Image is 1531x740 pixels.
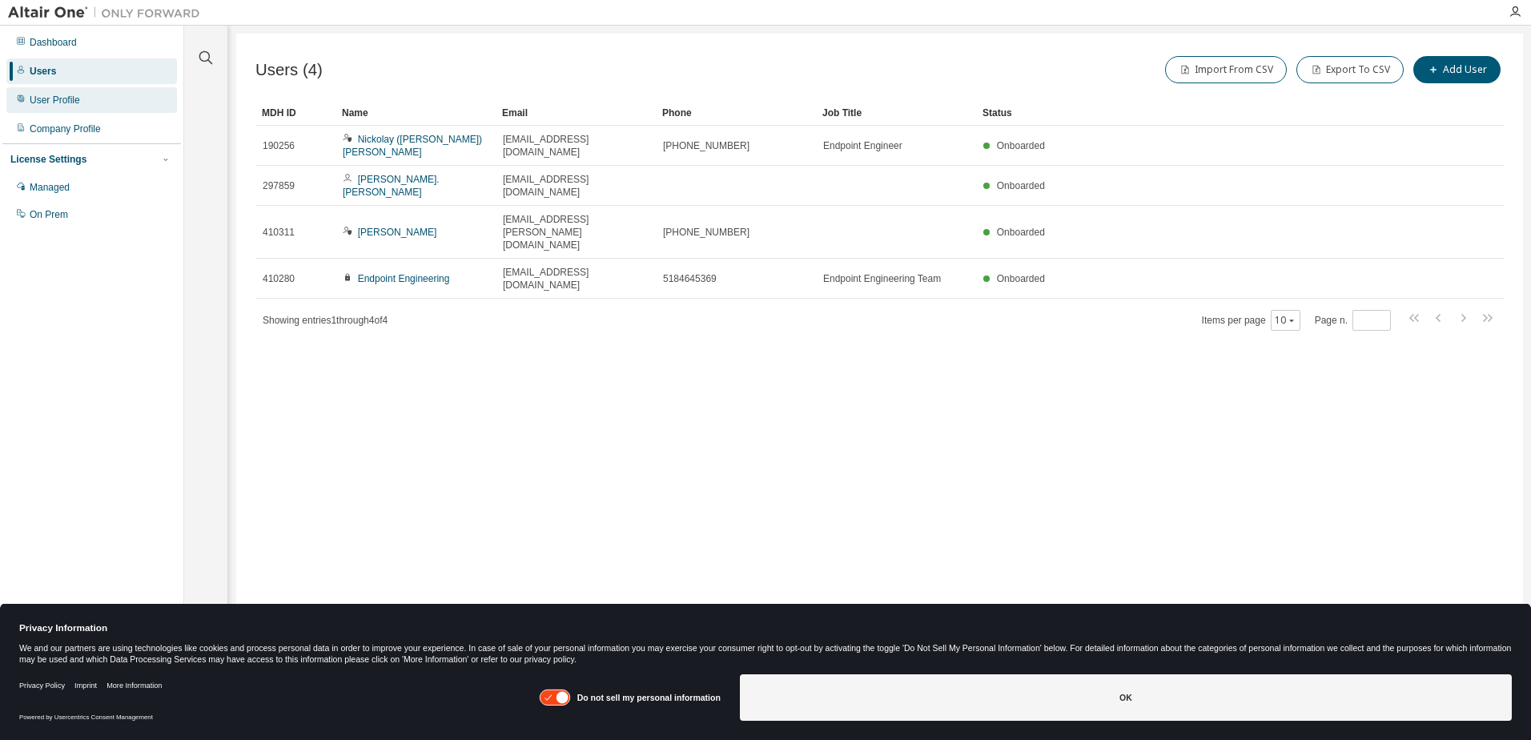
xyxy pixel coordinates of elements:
[982,100,1420,126] div: Status
[822,100,970,126] div: Job Title
[30,208,68,221] div: On Prem
[30,123,101,135] div: Company Profile
[663,226,749,239] span: [PHONE_NUMBER]
[503,266,649,292] span: [EMAIL_ADDRESS][DOMAIN_NAME]
[343,174,440,198] a: [PERSON_NAME]. [PERSON_NAME]
[10,153,86,166] div: License Settings
[503,133,649,159] span: [EMAIL_ADDRESS][DOMAIN_NAME]
[503,173,649,199] span: [EMAIL_ADDRESS][DOMAIN_NAME]
[255,61,323,79] span: Users (4)
[997,140,1045,151] span: Onboarded
[263,226,295,239] span: 410311
[502,100,649,126] div: Email
[503,213,649,251] span: [EMAIL_ADDRESS][PERSON_NAME][DOMAIN_NAME]
[30,181,70,194] div: Managed
[263,139,295,152] span: 190256
[823,139,902,152] span: Endpoint Engineer
[30,36,77,49] div: Dashboard
[663,272,717,285] span: 5184645369
[263,315,388,326] span: Showing entries 1 through 4 of 4
[263,272,295,285] span: 410280
[663,139,749,152] span: [PHONE_NUMBER]
[662,100,810,126] div: Phone
[997,273,1045,284] span: Onboarded
[997,227,1045,238] span: Onboarded
[1202,310,1300,331] span: Items per page
[343,134,482,158] a: Nickolay ([PERSON_NAME]) [PERSON_NAME]
[823,272,941,285] span: Endpoint Engineering Team
[1296,56,1404,83] button: Export To CSV
[358,273,450,284] a: Endpoint Engineering
[30,65,56,78] div: Users
[997,180,1045,191] span: Onboarded
[262,100,329,126] div: MDH ID
[8,5,208,21] img: Altair One
[1315,310,1391,331] span: Page n.
[1413,56,1501,83] button: Add User
[1275,314,1296,327] button: 10
[342,100,489,126] div: Name
[30,94,80,107] div: User Profile
[358,227,437,238] a: [PERSON_NAME]
[263,179,295,192] span: 297859
[1165,56,1287,83] button: Import From CSV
